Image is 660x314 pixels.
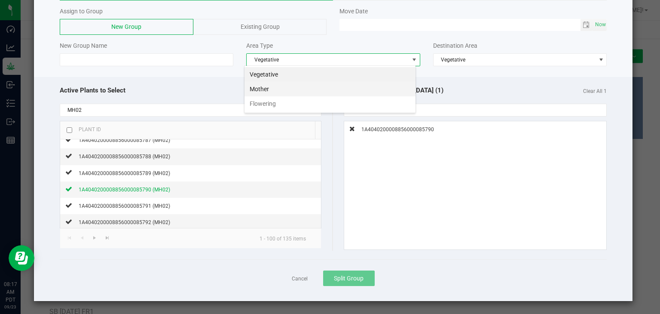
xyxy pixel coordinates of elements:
[244,82,416,96] li: Mother
[79,203,170,209] span: 1A4040200008856000085791 (MH02)
[581,19,593,31] span: Toggle calendar
[244,67,416,82] li: Vegetative
[247,54,409,66] span: Vegetative
[9,245,34,271] iframe: Resource center
[60,8,103,15] span: Assign to Group
[60,104,311,116] span: MH02
[60,42,107,49] span: New Group Name
[339,8,368,15] span: Move Date
[244,96,416,111] li: Flowering
[79,137,170,143] span: 1A4040200008856000085787 (MH02)
[101,232,113,243] a: Go to the last page
[79,126,101,132] span: Plant ID
[79,170,170,176] span: 1A4040200008856000085789 (MH02)
[323,271,375,286] button: Split Group
[361,126,434,132] span: 1A4040200008856000085790
[79,187,170,193] span: 1A4040200008856000085790 (MH02)
[434,54,596,66] span: Vegetative
[60,86,125,94] span: Active Plants to Select
[253,232,313,245] kendo-pager-info: 1 - 100 of 135 items
[79,154,170,160] span: 1A4040200008856000085788 (MH02)
[241,23,280,30] span: Existing Group
[89,232,101,243] a: Go to the next page
[91,234,98,241] span: Go to the next page
[111,23,141,30] span: New Group
[433,42,477,49] span: Destination Area
[593,18,608,31] span: Set Current date
[344,104,606,116] input: NO DATA FOUND
[583,86,607,95] span: Clear All 1
[344,86,443,94] span: Plants to [GEOGRAPHIC_DATA] (1)
[246,42,273,49] span: Area Type
[292,275,308,283] a: Cancel
[593,19,607,31] span: select
[79,219,170,225] span: 1A4040200008856000085792 (MH02)
[104,234,111,241] span: Go to the last page
[334,275,364,282] span: Split Group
